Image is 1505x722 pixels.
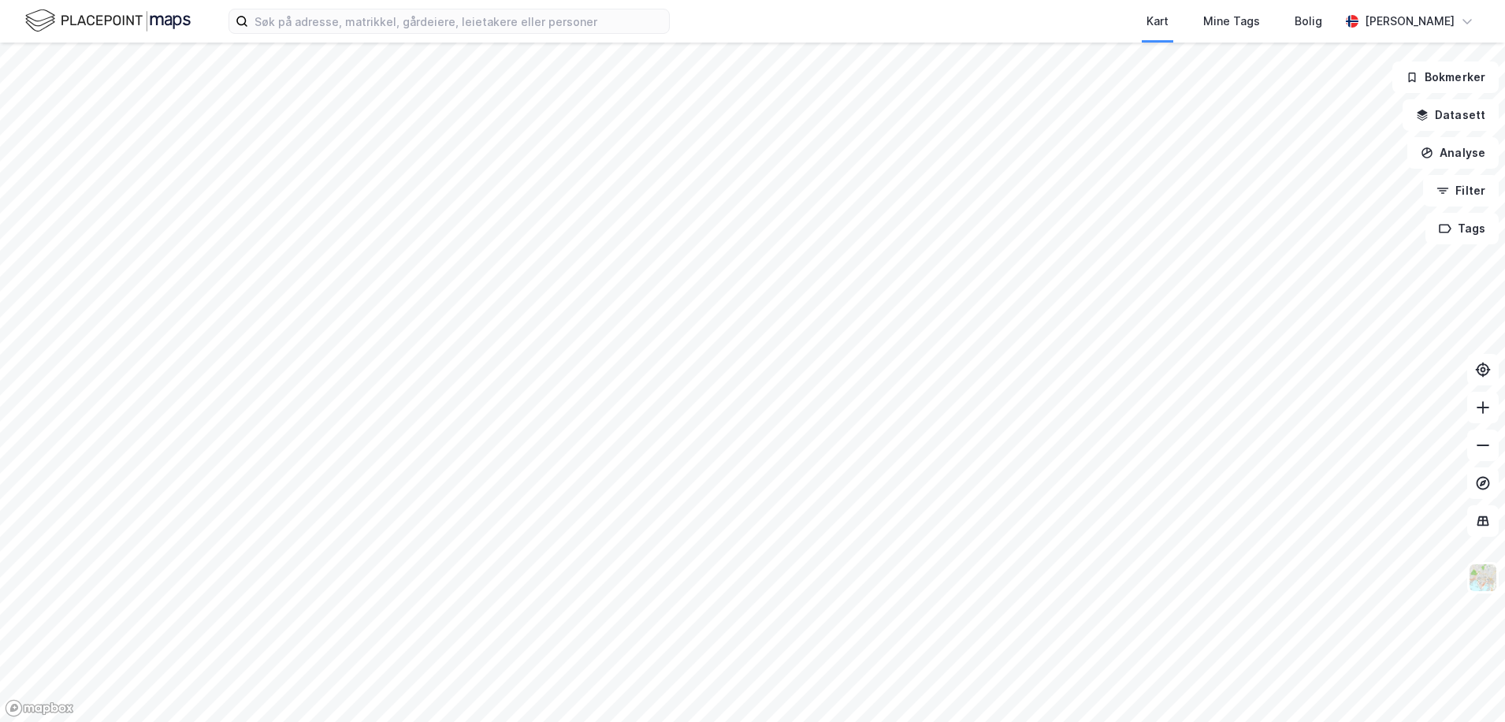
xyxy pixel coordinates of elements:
input: Søk på adresse, matrikkel, gårdeiere, leietakere eller personer [248,9,669,33]
img: logo.f888ab2527a4732fd821a326f86c7f29.svg [25,7,191,35]
div: Bolig [1295,12,1322,31]
div: [PERSON_NAME] [1365,12,1455,31]
div: Kart [1146,12,1169,31]
div: Mine Tags [1203,12,1260,31]
iframe: Chat Widget [1426,646,1505,722]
